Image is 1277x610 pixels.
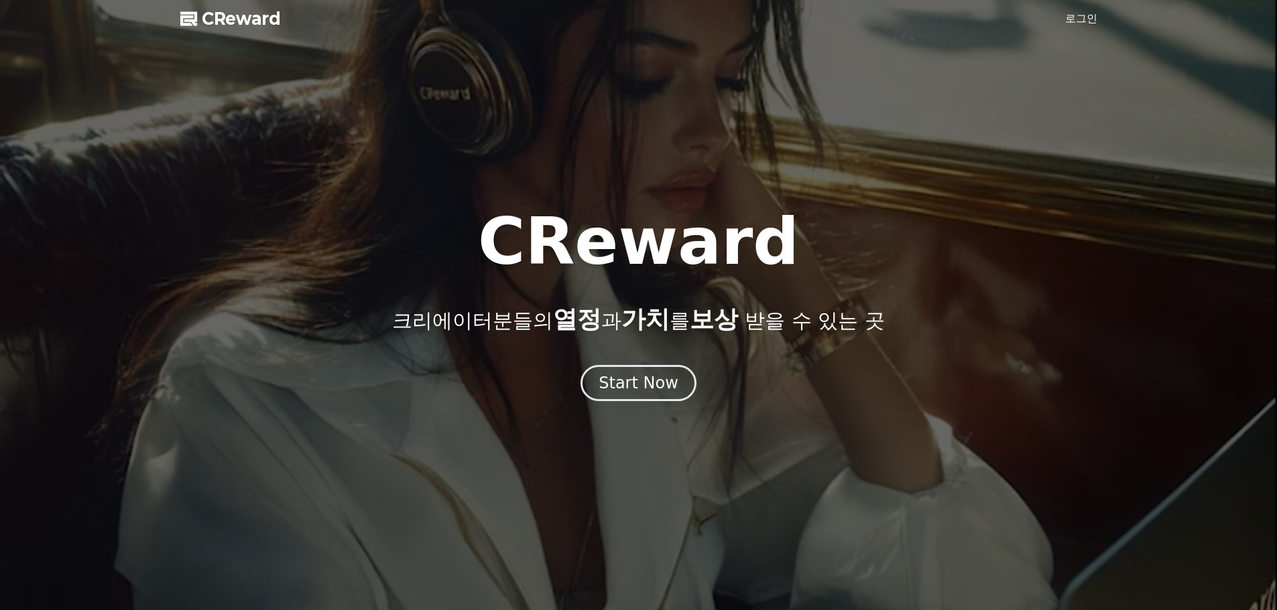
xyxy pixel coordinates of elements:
h1: CReward [478,210,799,274]
span: 열정 [553,305,601,333]
span: CReward [202,8,281,29]
a: CReward [180,8,281,29]
button: Start Now [581,365,696,401]
div: Start Now [599,372,678,394]
a: 로그인 [1065,11,1097,27]
span: 보상 [690,305,738,333]
p: 크리에이터분들의 과 를 받을 수 있는 곳 [392,306,884,333]
a: Start Now [581,378,696,391]
span: 가치 [621,305,670,333]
